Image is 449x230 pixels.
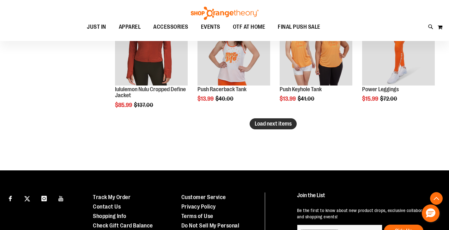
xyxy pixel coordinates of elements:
[215,96,234,102] span: $40.00
[362,96,379,102] span: $15.99
[153,20,188,34] span: ACCESSORIES
[87,20,106,34] span: JUST IN
[201,20,220,34] span: EVENTS
[22,192,33,203] a: Visit our X page
[93,194,130,200] a: Track My Order
[93,203,121,210] a: Contact Us
[39,192,50,203] a: Visit our Instagram page
[112,20,147,34] a: APPAREL
[280,13,352,85] img: Product image for Push Keyhole Tank
[280,86,322,92] a: Push Keyhole Tank
[81,20,112,34] a: JUST IN
[233,20,265,34] span: OTF AT HOME
[298,96,315,102] span: $41.00
[112,9,191,124] div: product
[255,121,292,127] span: Load next items
[422,204,440,222] button: Hello, have a question? Let’s chat.
[93,213,126,219] a: Shopping Info
[297,192,437,204] h4: Join the List
[181,203,216,210] a: Privacy Policy
[280,13,352,86] a: Product image for Push Keyhole TankSALE
[297,207,437,220] p: Be the first to know about new product drops, exclusive collaborations, and shopping events!
[362,86,399,92] a: Power Leggings
[359,9,438,118] div: product
[197,96,215,102] span: $13.99
[181,213,213,219] a: Terms of Use
[24,196,30,202] img: Twitter
[362,13,435,85] img: Product image for Power Leggings
[250,118,297,129] button: Load next items
[227,20,272,34] a: OTF AT HOME
[93,222,153,229] a: Check Gift Card Balance
[197,13,270,86] a: Product image for Push Racerback TankSALE
[197,86,246,92] a: Push Racerback Tank
[362,13,435,86] a: Product image for Power LeggingsSALE
[56,192,67,203] a: Visit our Youtube page
[280,96,297,102] span: $13.99
[380,96,398,102] span: $72.00
[115,86,186,99] a: lululemon Nulu Cropped Define Jacket
[430,192,443,205] button: Back To Top
[119,20,141,34] span: APPAREL
[181,194,226,200] a: Customer Service
[115,13,188,85] img: Product image for lululemon Nulu Cropped Define Jacket
[195,20,227,34] a: EVENTS
[278,20,320,34] span: FINAL PUSH SALE
[197,13,270,85] img: Product image for Push Racerback Tank
[115,102,133,108] span: $85.99
[5,192,16,203] a: Visit our Facebook page
[147,20,195,34] a: ACCESSORIES
[271,20,327,34] a: FINAL PUSH SALE
[190,7,259,20] img: Shop Orangetheory
[194,9,273,118] div: product
[276,9,355,118] div: product
[134,102,154,108] span: $137.00
[115,13,188,86] a: Product image for lululemon Nulu Cropped Define JacketSALE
